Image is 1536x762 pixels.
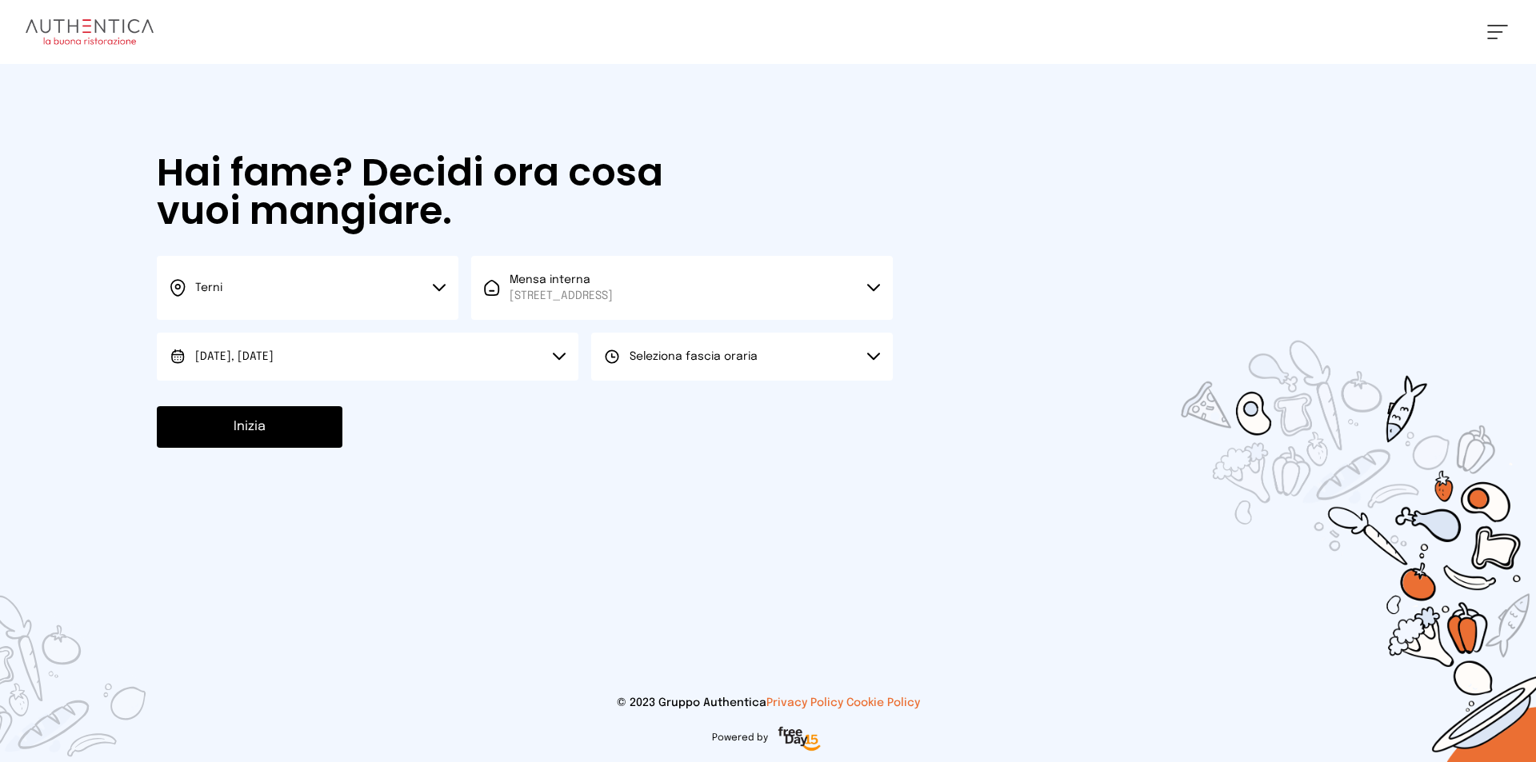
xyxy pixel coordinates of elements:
[630,351,758,362] span: Seleziona fascia oraria
[157,154,709,230] h1: Hai fame? Decidi ora cosa vuoi mangiare.
[510,272,613,304] span: Mensa interna
[510,288,613,304] span: [STREET_ADDRESS]
[591,333,893,381] button: Seleziona fascia oraria
[1088,249,1536,762] img: sticker-selezione-mensa.70a28f7.png
[195,351,274,362] span: [DATE], [DATE]
[712,732,768,744] span: Powered by
[774,724,825,756] img: logo-freeday.3e08031.png
[26,19,154,45] img: logo.8f33a47.png
[766,697,843,708] a: Privacy Policy
[195,282,222,293] span: Terni
[846,697,920,708] a: Cookie Policy
[157,256,458,320] button: Terni
[157,333,578,381] button: [DATE], [DATE]
[157,406,342,448] button: Inizia
[26,695,1510,711] p: © 2023 Gruppo Authentica
[471,256,893,320] button: Mensa interna[STREET_ADDRESS]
